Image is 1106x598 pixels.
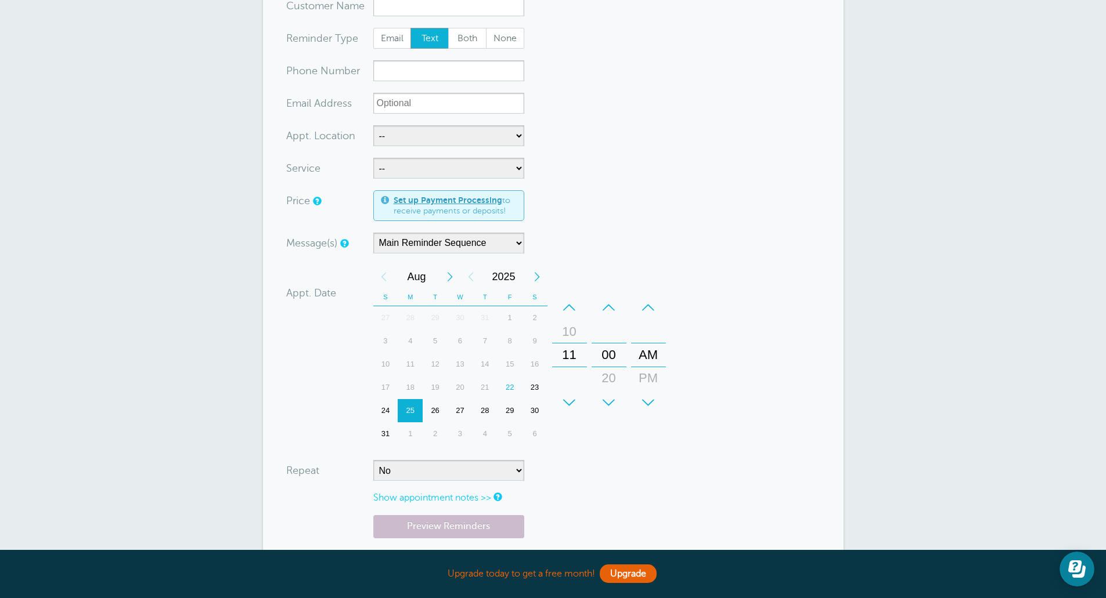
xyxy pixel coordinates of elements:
[460,265,481,288] div: Previous Year
[373,353,398,376] div: 10
[556,343,583,367] div: 11
[423,288,448,306] th: T
[523,306,547,329] div: 2
[373,492,491,503] a: Show appointment notes >>
[527,265,547,288] div: Next Year
[523,353,547,376] div: 16
[423,376,448,399] div: Tuesday, August 19
[286,288,336,298] label: Appt. Date
[286,163,320,173] label: Service
[448,376,473,399] div: 20
[286,60,373,81] div: mber
[592,296,626,414] div: Minutes
[481,265,527,288] span: 2025
[373,288,398,306] th: S
[398,399,423,422] div: 25
[373,422,398,445] div: Sunday, August 31
[423,399,448,422] div: Tuesday, August 26
[498,376,523,399] div: Today, Friday, August 22
[498,306,523,329] div: 1
[473,288,498,306] th: T
[448,288,473,306] th: W
[523,422,547,445] div: Saturday, September 6
[286,66,305,76] span: Pho
[398,422,423,445] div: Monday, September 1
[398,353,423,376] div: 11
[398,399,423,422] div: Monday, August 25
[448,306,473,329] div: 30
[448,399,473,422] div: Wednesday, August 27
[448,422,473,445] div: 3
[473,329,498,353] div: Thursday, August 7
[498,329,523,353] div: Friday, August 8
[552,296,587,414] div: Hours
[286,98,307,108] span: Ema
[286,195,310,206] label: Price
[423,353,448,376] div: 12
[498,329,523,353] div: 8
[423,376,448,399] div: 19
[448,329,473,353] div: 6
[398,376,423,399] div: 18
[373,515,524,538] a: Preview Reminders
[448,353,473,376] div: Wednesday, August 13
[473,399,498,422] div: 28
[448,422,473,445] div: Wednesday, September 3
[340,240,347,247] a: Simple templates and custom messages will use the reminder schedule set under Settings > Reminder...
[448,399,473,422] div: 27
[595,367,623,390] div: 20
[523,399,547,422] div: Saturday, August 30
[307,98,333,108] span: il Add
[373,376,398,399] div: 17
[473,399,498,422] div: Thursday, August 28
[286,238,337,248] label: Message(s)
[423,306,448,329] div: 29
[423,399,448,422] div: 26
[448,306,473,329] div: Wednesday, July 30
[498,399,523,422] div: 29
[373,265,394,288] div: Previous Month
[398,329,423,353] div: 4
[373,422,398,445] div: 31
[423,329,448,353] div: 5
[373,93,524,114] input: Optional
[473,306,498,329] div: Thursday, July 31
[373,28,412,49] label: Email
[394,195,502,205] a: Set up Payment Processing
[286,1,305,11] span: Cus
[473,422,498,445] div: Thursday, September 4
[595,343,623,367] div: 00
[473,376,498,399] div: Thursday, August 21
[423,306,448,329] div: Tuesday, July 29
[523,329,547,353] div: 9
[423,353,448,376] div: Tuesday, August 12
[373,329,398,353] div: Sunday, August 3
[286,131,355,141] label: Appt. Location
[373,306,398,329] div: Sunday, July 27
[523,422,547,445] div: 6
[600,564,657,583] a: Upgrade
[449,28,486,48] span: Both
[398,288,423,306] th: M
[398,306,423,329] div: Monday, July 28
[423,422,448,445] div: 2
[286,33,358,44] label: Reminder Type
[398,306,423,329] div: 28
[523,329,547,353] div: Saturday, August 9
[286,465,319,476] label: Repeat
[498,353,523,376] div: 15
[523,376,547,399] div: Saturday, August 23
[498,376,523,399] div: 22
[556,320,583,343] div: 10
[498,306,523,329] div: Friday, August 1
[410,28,449,49] label: Text
[305,1,344,11] span: tomer N
[263,561,844,586] div: Upgrade today to get a free month!
[473,376,498,399] div: 21
[286,93,373,114] div: ress
[523,399,547,422] div: 30
[473,353,498,376] div: Thursday, August 14
[373,399,398,422] div: Sunday, August 24
[398,376,423,399] div: Monday, August 18
[373,399,398,422] div: 24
